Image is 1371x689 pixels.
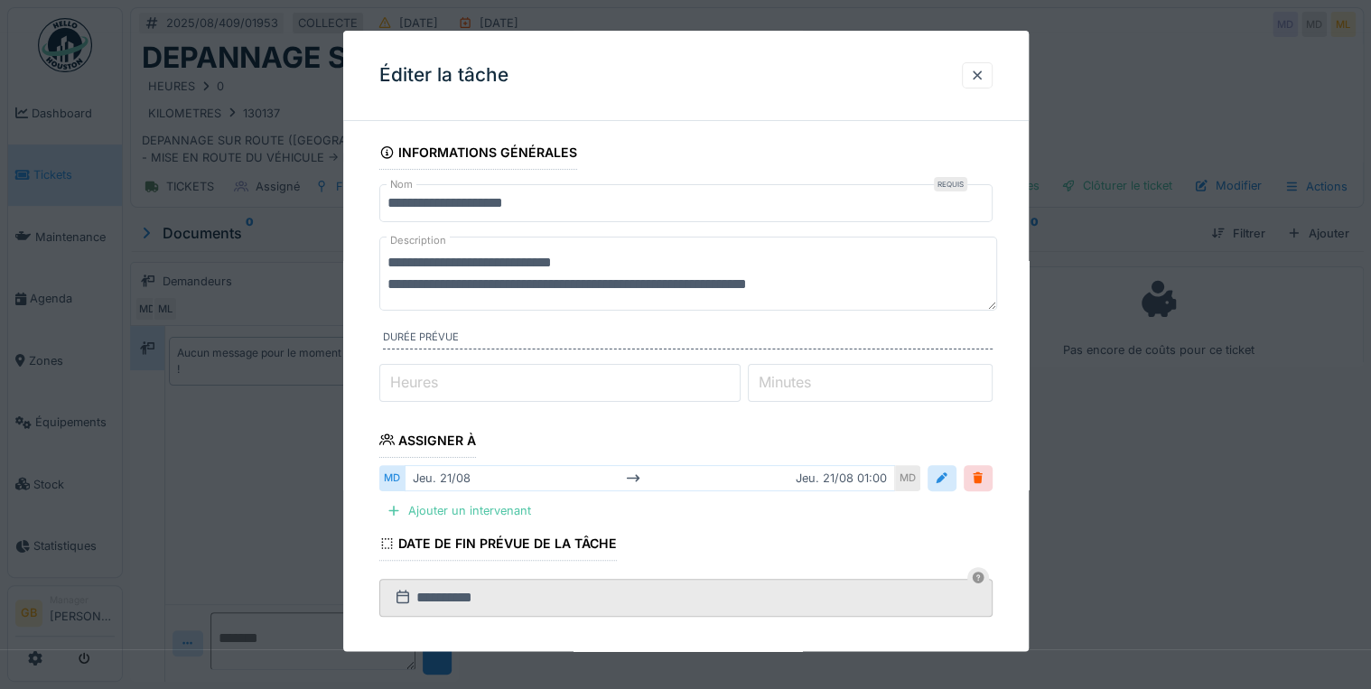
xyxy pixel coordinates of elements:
label: Durée prévue [383,330,993,349]
label: Heures [387,371,442,393]
label: Description [387,229,450,252]
div: Assigner à [379,427,477,458]
h3: Éditer la tâche [379,64,508,87]
div: Requis [934,177,967,191]
div: jeu. 21/08 jeu. 21/08 01:00 [405,465,895,491]
div: Formulaires [379,647,490,677]
div: Informations générales [379,139,578,170]
div: Date de fin prévue de la tâche [379,531,618,562]
label: Minutes [755,371,815,393]
div: MD [895,465,920,491]
div: MD [379,465,405,491]
label: Nom [387,177,416,192]
div: Ajouter un intervenant [379,498,538,523]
